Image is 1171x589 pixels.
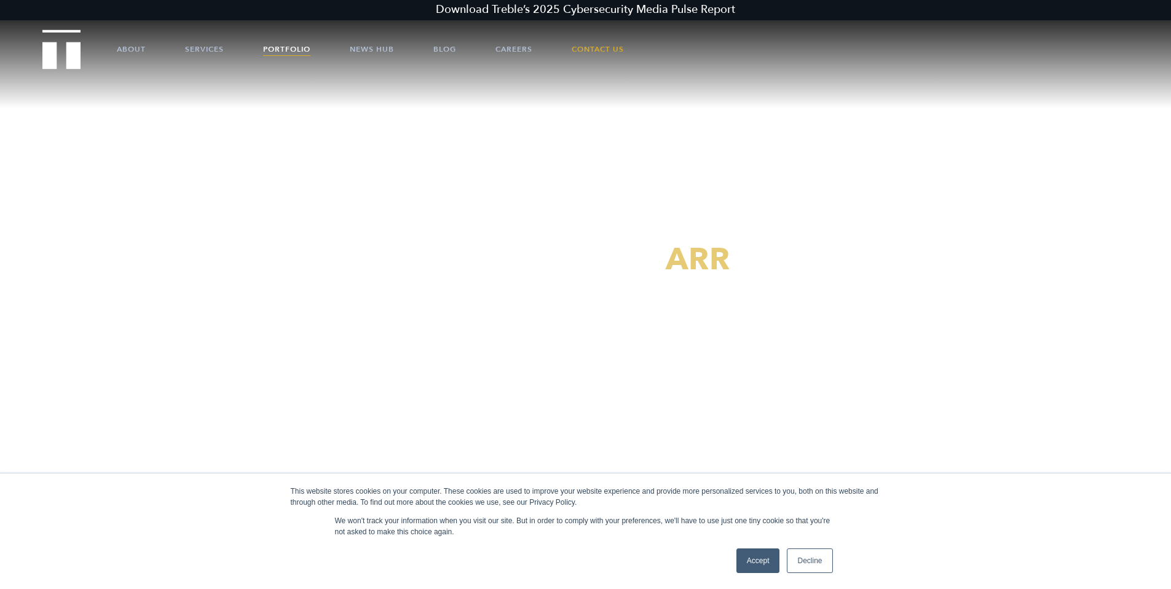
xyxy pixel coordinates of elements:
[495,31,532,68] a: Careers
[736,548,780,573] a: Accept
[185,31,224,68] a: Services
[335,515,837,537] p: We won't track your information when you visit our site. But in order to comply with your prefere...
[42,30,81,69] img: Treble logo
[291,486,881,508] div: This website stores cookies on your computer. These cookies are used to improve your website expe...
[433,31,456,68] a: Blog
[572,31,624,68] a: Contact Us
[787,548,832,573] a: Decline
[117,31,146,68] a: About
[350,31,394,68] a: News Hub
[666,239,730,280] span: ARR
[263,31,310,68] a: Portfolio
